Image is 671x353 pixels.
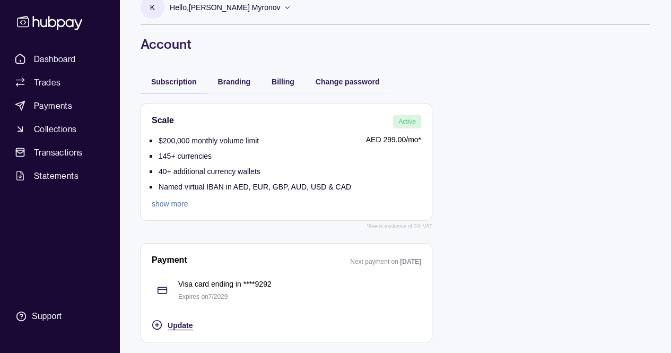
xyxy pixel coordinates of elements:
[159,152,212,160] p: 145+ currencies
[11,119,109,139] a: Collections
[170,2,281,13] p: Hello, [PERSON_NAME] Myronov
[150,2,155,13] p: K
[151,78,197,86] span: Subscription
[152,115,174,128] h2: Scale
[34,53,76,65] span: Dashboard
[11,305,109,328] a: Support
[272,78,294,86] span: Billing
[159,183,351,191] p: Named virtual IBAN in AED, EUR, GBP, AUD, USD & CAD
[350,258,400,265] p: Next payment on
[11,96,109,115] a: Payments
[159,136,259,145] p: $200,000 monthly volume limit
[152,198,351,210] a: show more
[356,134,421,145] p: AED 299.00 /mo*
[152,254,187,268] h2: Payment
[34,123,76,135] span: Collections
[159,167,260,176] p: 40+ additional currency wallets
[152,318,421,331] button: Update
[34,169,79,182] span: Statements
[11,143,109,162] a: Transactions
[11,166,109,185] a: Statements
[178,291,421,303] p: Expires on 7 / 2029
[11,49,109,68] a: Dashboard
[34,99,72,112] span: Payments
[316,78,380,86] span: Change password
[34,76,60,89] span: Trades
[34,146,83,159] span: Transactions
[400,258,421,265] p: [DATE]
[218,78,250,86] span: Branding
[141,36,650,53] h1: Account
[178,278,421,290] p: Visa card ending in **** 9292
[398,118,416,125] span: Active
[11,73,109,92] a: Trades
[367,221,432,233] p: *Fee is exclusive of 5% VAT
[168,321,193,330] span: Update
[32,311,62,322] div: Support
